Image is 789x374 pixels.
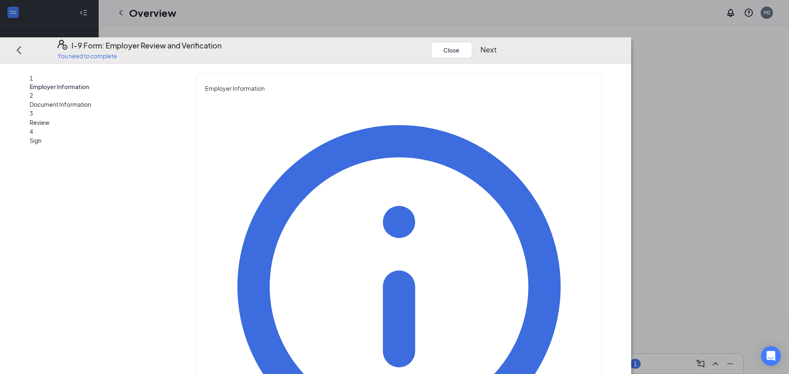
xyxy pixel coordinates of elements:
[30,74,33,82] span: 1
[58,52,221,60] p: You need to complete
[58,40,67,50] svg: FormI9EVerifyIcon
[431,42,472,58] button: Close
[30,118,173,127] span: Review
[30,136,173,145] span: Sign
[205,84,593,93] span: Employer Information
[30,110,33,117] span: 3
[30,83,173,91] span: Employer Information
[30,100,173,109] span: Document Information
[30,128,33,135] span: 4
[72,40,221,51] h4: I-9 Form: Employer Review and Verification
[761,346,781,366] div: Open Intercom Messenger
[480,44,497,55] button: Next
[30,92,33,99] span: 2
